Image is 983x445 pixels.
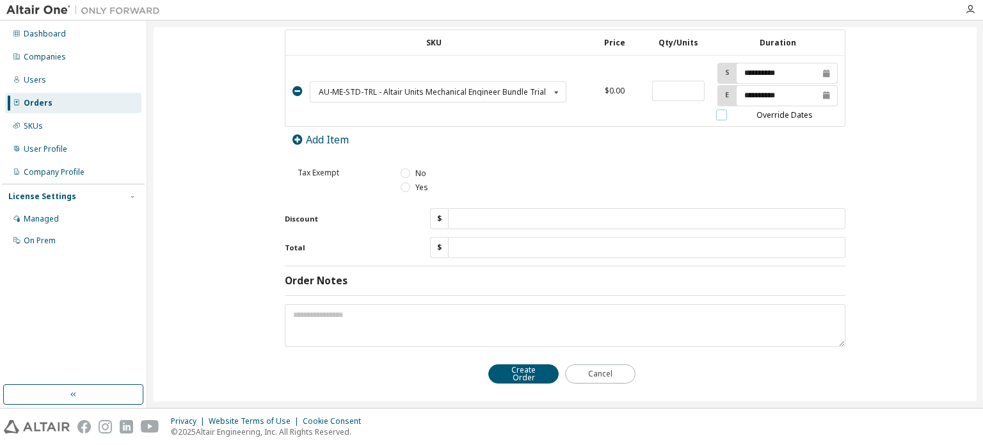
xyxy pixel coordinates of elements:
img: instagram.svg [99,420,112,433]
div: $ [430,237,449,258]
a: Add Item [292,133,349,147]
input: Total [449,237,845,258]
th: Price [582,30,646,55]
div: SKUs [24,121,43,131]
img: linkedin.svg [120,420,133,433]
div: Managed [24,214,59,224]
label: Total [285,243,409,253]
label: Yes [401,182,428,193]
th: SKU [285,30,582,55]
div: Companies [24,52,66,62]
div: Users [24,75,46,85]
div: License Settings [8,191,76,202]
h3: Order Notes [285,275,348,287]
div: AU-ME-STD-TRL - Altair Units Mechanical Engineer Bundle Trial [319,88,550,96]
div: $ [430,208,449,229]
p: © 2025 Altair Engineering, Inc. All Rights Reserved. [171,426,369,437]
label: Discount [285,214,409,224]
img: altair_logo.svg [4,420,70,433]
div: User Profile [24,144,67,154]
div: Website Terms of Use [209,416,303,426]
div: Privacy [171,416,209,426]
div: Company Profile [24,167,84,177]
th: Qty/Units [646,30,710,55]
td: $0.00 [582,56,646,127]
label: S [718,67,732,77]
span: Tax Exempt [298,167,339,178]
label: No [401,168,426,179]
th: Duration [710,30,845,55]
div: On Prem [24,236,56,246]
div: Orders [24,98,52,108]
label: Override Dates [716,109,838,120]
button: Cancel [565,364,635,384]
img: youtube.svg [141,420,159,433]
button: Create Order [488,364,559,384]
label: E [718,90,732,100]
div: Cookie Consent [303,416,369,426]
input: Discount [449,208,845,229]
img: Altair One [6,4,166,17]
img: facebook.svg [77,420,91,433]
div: Dashboard [24,29,66,39]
